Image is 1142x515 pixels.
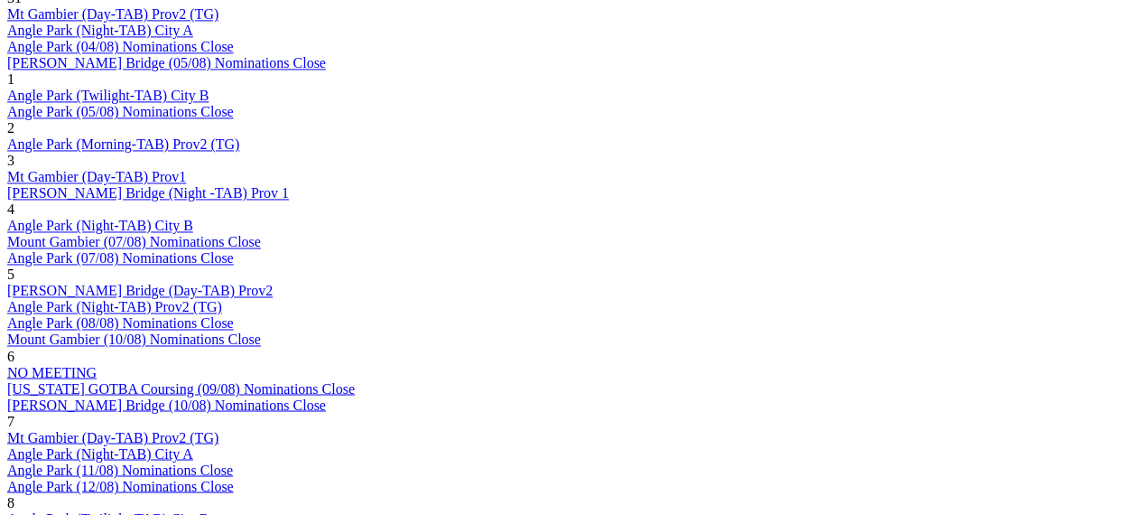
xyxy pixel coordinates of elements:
[7,136,239,152] a: Angle Park (Morning-TAB) Prov2 (TG)
[7,478,234,493] a: Angle Park (12/08) Nominations Close
[7,397,326,412] a: [PERSON_NAME] Bridge (10/08) Nominations Close
[7,250,234,266] a: Angle Park (07/08) Nominations Close
[7,494,14,510] span: 8
[7,23,193,38] a: Angle Park (Night-TAB) City A
[7,429,218,445] a: Mt Gambier (Day-TAB) Prov2 (TG)
[7,380,355,396] a: [US_STATE] GOTBA Coursing (09/08) Nominations Close
[7,169,186,184] a: Mt Gambier (Day-TAB) Prov1
[7,332,261,347] a: Mount Gambier (10/08) Nominations Close
[7,267,14,282] span: 5
[7,201,14,217] span: 4
[7,462,233,477] a: Angle Park (11/08) Nominations Close
[7,104,234,119] a: Angle Park (05/08) Nominations Close
[7,39,234,54] a: Angle Park (04/08) Nominations Close
[7,185,289,201] a: [PERSON_NAME] Bridge (Night -TAB) Prov 1
[7,413,14,428] span: 7
[7,445,193,461] a: Angle Park (Night-TAB) City A
[7,283,273,298] a: [PERSON_NAME] Bridge (Day-TAB) Prov2
[7,153,14,168] span: 3
[7,120,14,136] span: 2
[7,88,209,103] a: Angle Park (Twilight-TAB) City B
[7,55,326,70] a: [PERSON_NAME] Bridge (05/08) Nominations Close
[7,348,14,363] span: 6
[7,315,234,331] a: Angle Park (08/08) Nominations Close
[7,218,193,233] a: Angle Park (Night-TAB) City B
[7,234,261,249] a: Mount Gambier (07/08) Nominations Close
[7,6,218,22] a: Mt Gambier (Day-TAB) Prov2 (TG)
[7,364,97,379] a: NO MEETING
[7,71,14,87] span: 1
[7,299,222,314] a: Angle Park (Night-TAB) Prov2 (TG)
